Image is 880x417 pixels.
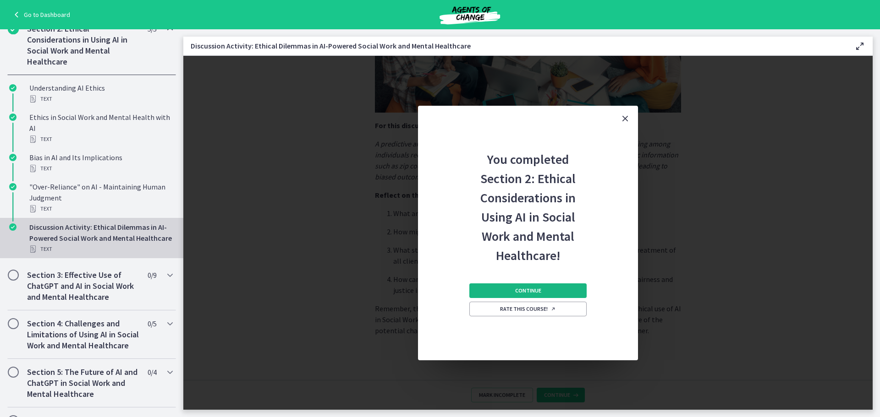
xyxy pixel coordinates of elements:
[9,154,16,161] i: Completed
[9,223,16,231] i: Completed
[148,367,156,378] span: 0 / 4
[9,183,16,190] i: Completed
[27,23,139,67] h2: Section 2: Ethical Considerations in Using AI in Social Work and Mental Healthcare
[9,114,16,121] i: Completed
[612,106,638,131] button: Close
[27,270,139,303] h2: Section 3: Effective Use of ChatGPT and AI in Social Work and Mental Healthcare
[29,163,172,174] div: Text
[467,131,588,265] h2: You completed Section 2: Ethical Considerations in Using AI in Social Work and Mental Healthcare!
[27,318,139,351] h2: Section 4: Challenges and Limitations of Using AI in Social Work and Mental Healthcare
[29,222,172,255] div: Discussion Activity: Ethical Dilemmas in AI-Powered Social Work and Mental Healthcare
[29,203,172,214] div: Text
[148,270,156,281] span: 0 / 9
[29,134,172,145] div: Text
[29,82,172,104] div: Understanding AI Ethics
[515,287,541,294] span: Continue
[191,40,840,51] h3: Discussion Activity: Ethical Dilemmas in AI-Powered Social Work and Mental Healthcare
[148,318,156,329] span: 0 / 5
[29,112,172,145] div: Ethics in Social Work and Mental Health with AI
[27,367,139,400] h2: Section 5: The Future of AI and ChatGPT in Social Work and Mental Healthcare
[11,9,70,20] a: Go to Dashboard
[29,244,172,255] div: Text
[29,93,172,104] div: Text
[469,283,587,298] button: Continue
[415,4,525,26] img: Agents of Change
[29,152,172,174] div: Bias in AI and Its Implications
[9,84,16,92] i: Completed
[29,181,172,214] div: "Over-Reliance" on AI - Maintaining Human Judgment
[550,306,556,312] i: Opens in a new window
[500,305,556,313] span: Rate this course!
[469,302,587,316] a: Rate this course! Opens in a new window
